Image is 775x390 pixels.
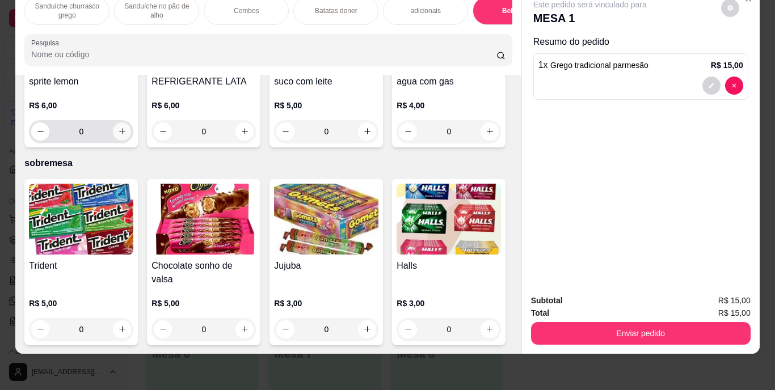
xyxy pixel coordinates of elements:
p: R$ 6,00 [29,100,133,111]
p: MESA 1 [533,10,647,26]
p: R$ 5,00 [274,100,378,111]
p: sobremesa [24,156,512,170]
button: decrease-product-quantity [31,320,49,338]
button: Enviar pedido [531,322,751,345]
p: R$ 6,00 [151,100,256,111]
button: decrease-product-quantity [399,320,417,338]
button: decrease-product-quantity [725,77,743,95]
p: Batatas doner [315,6,357,15]
button: increase-product-quantity [235,320,254,338]
p: R$ 3,00 [397,298,501,309]
img: product-image [397,184,501,255]
button: decrease-product-quantity [702,77,721,95]
label: Pesquisa [31,38,63,48]
p: Sanduíche churrasco grego [34,2,100,20]
p: 1 x [538,58,648,72]
input: Pesquisa [31,49,496,60]
button: decrease-product-quantity [276,320,294,338]
button: increase-product-quantity [481,320,499,338]
strong: Subtotal [531,296,563,305]
button: decrease-product-quantity [276,122,294,141]
button: increase-product-quantity [358,320,376,338]
h4: Halls [397,259,501,273]
h4: Jujuba [274,259,378,273]
button: increase-product-quantity [235,122,254,141]
p: Combos [234,6,259,15]
button: decrease-product-quantity [154,122,172,141]
h4: REFRIGERANTE LATA [151,75,256,88]
h4: Trident [29,259,133,273]
button: decrease-product-quantity [399,122,417,141]
p: R$ 5,00 [151,298,256,309]
button: increase-product-quantity [358,122,376,141]
h4: sprite lemon [29,75,133,88]
p: R$ 15,00 [711,60,743,71]
h4: suco com leite [274,75,378,88]
span: R$ 15,00 [718,294,751,307]
strong: Total [531,308,549,317]
span: R$ 15,00 [718,307,751,319]
p: R$ 4,00 [397,100,501,111]
h4: agua com gas [397,75,501,88]
p: R$ 5,00 [29,298,133,309]
img: product-image [29,184,133,255]
button: increase-product-quantity [113,320,131,338]
button: increase-product-quantity [481,122,499,141]
h4: Chocolate sonho de valsa [151,259,256,286]
p: adicionais [411,6,441,15]
button: increase-product-quantity [113,122,131,141]
span: Grego tradicional parmesão [550,61,648,70]
button: decrease-product-quantity [31,122,49,141]
button: decrease-product-quantity [154,320,172,338]
p: Bebidas [502,6,529,15]
p: R$ 3,00 [274,298,378,309]
p: Resumo do pedido [533,35,748,49]
img: product-image [151,184,256,255]
img: product-image [274,184,378,255]
p: Sanduíche no pão de alho [124,2,189,20]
